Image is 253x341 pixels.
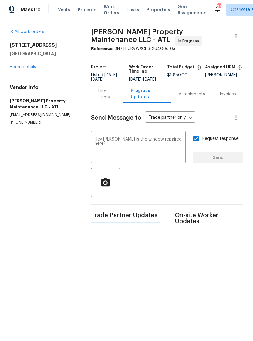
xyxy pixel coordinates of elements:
[178,38,201,44] span: In Progress
[98,88,116,100] div: Line Items
[91,65,107,69] h5: Project
[129,65,167,74] h5: Work Order Timeline
[147,7,170,13] span: Properties
[10,120,76,125] p: [PHONE_NUMBER]
[10,112,76,118] p: [EMAIL_ADDRESS][DOMAIN_NAME]
[10,51,76,57] h5: [GEOGRAPHIC_DATA]
[91,46,243,52] div: 3N7TECRVWXCH3-2d406cf6a
[167,73,187,77] span: $1,850.00
[91,115,141,121] span: Send Message to
[91,47,113,51] b: Reference:
[10,42,76,48] h2: [STREET_ADDRESS]
[179,91,205,97] div: Attachments
[21,7,41,13] span: Maestro
[237,65,242,73] span: The hpm assigned to this work order.
[205,65,235,69] h5: Assigned HPM
[129,77,156,81] span: -
[91,77,104,81] span: [DATE]
[167,65,194,69] h5: Total Budget
[220,91,236,97] div: Invoices
[126,8,139,12] span: Tasks
[91,28,183,43] span: [PERSON_NAME] Property Maintenance LLC - ATL
[91,212,160,218] span: Trade Partner Updates
[177,4,207,16] span: Geo Assignments
[95,137,182,158] textarea: Hey [PERSON_NAME] is the window repaired here?
[143,77,156,81] span: [DATE]
[91,73,119,81] span: -
[196,65,201,73] span: The total cost of line items that have been proposed by Opendoor. This sum includes line items th...
[78,7,96,13] span: Projects
[10,84,76,91] h4: Vendor Info
[104,73,117,77] span: [DATE]
[175,212,243,224] span: On-site Worker Updates
[217,4,221,10] div: 379
[10,65,36,69] a: Home details
[145,113,195,123] div: Trade partner only
[202,136,238,142] span: Request response
[10,30,44,34] a: All work orders
[91,73,119,81] span: Listed
[10,98,76,110] h5: [PERSON_NAME] Property Maintenance LLC - ATL
[205,73,243,77] div: [PERSON_NAME]
[104,4,119,16] span: Work Orders
[131,88,164,100] div: Progress Updates
[129,77,142,81] span: [DATE]
[58,7,70,13] span: Visits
